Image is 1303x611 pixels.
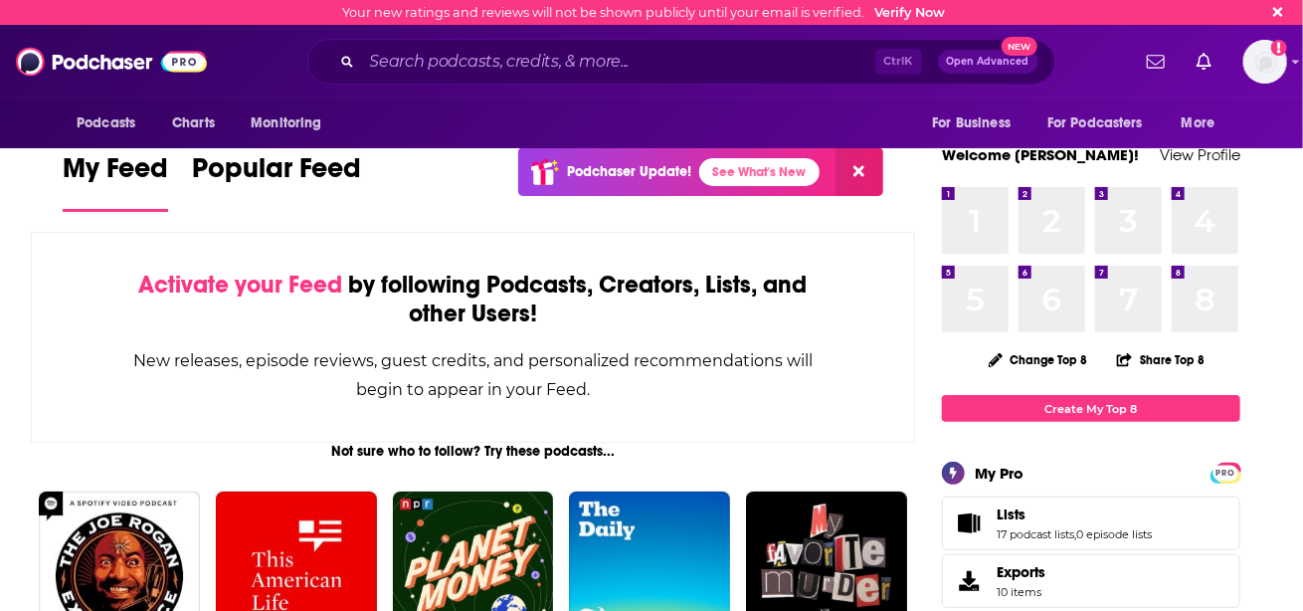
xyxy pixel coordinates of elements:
a: Lists [997,506,1152,523]
button: Open AdvancedNew [938,50,1038,74]
span: My Feed [63,151,168,197]
span: Activate your Feed [138,270,342,300]
span: Logged in as cboulard [1243,40,1287,84]
button: open menu [237,104,347,142]
span: More [1182,109,1215,137]
button: open menu [918,104,1035,142]
span: 10 items [997,585,1045,599]
a: Welcome [PERSON_NAME]! [942,145,1139,164]
span: For Podcasters [1047,109,1143,137]
a: Show notifications dropdown [1139,45,1173,79]
span: New [1002,37,1037,56]
span: Charts [172,109,215,137]
a: Create My Top 8 [942,395,1240,422]
span: Lists [942,497,1240,550]
span: Exports [997,563,1045,581]
a: Popular Feed [192,151,361,212]
a: My Feed [63,151,168,212]
span: For Business [932,109,1011,137]
span: Ctrl K [875,49,922,75]
button: Show profile menu [1243,40,1287,84]
a: Charts [159,104,227,142]
span: Open Advanced [947,57,1029,67]
span: Podcasts [77,109,135,137]
img: Podchaser - Follow, Share and Rate Podcasts [16,43,207,81]
div: Your new ratings and reviews will not be shown publicly until your email is verified. [343,5,946,20]
button: Share Top 8 [1116,340,1206,379]
div: My Pro [975,464,1024,483]
svg: Email not verified [1271,40,1287,56]
button: Change Top 8 [977,347,1100,372]
a: Show notifications dropdown [1189,45,1219,79]
button: open menu [1168,104,1240,142]
span: Monitoring [251,109,321,137]
button: open menu [1034,104,1172,142]
span: , [1074,527,1076,541]
a: Exports [942,554,1240,608]
img: User Profile [1243,40,1287,84]
p: Podchaser Update! [567,163,691,180]
a: 17 podcast lists [997,527,1074,541]
input: Search podcasts, credits, & more... [362,46,875,78]
a: Lists [949,509,989,537]
a: See What's New [699,158,820,186]
div: New releases, episode reviews, guest credits, and personalized recommendations will begin to appe... [131,346,815,404]
span: Popular Feed [192,151,361,197]
span: PRO [1213,466,1237,481]
a: Verify Now [875,5,946,20]
a: 0 episode lists [1076,527,1152,541]
a: View Profile [1160,145,1240,164]
span: Lists [997,506,1025,523]
span: Exports [949,567,989,595]
a: PRO [1213,465,1237,480]
button: open menu [63,104,161,142]
div: Search podcasts, credits, & more... [307,39,1055,85]
div: Not sure who to follow? Try these podcasts... [31,443,915,460]
div: by following Podcasts, Creators, Lists, and other Users! [131,271,815,328]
